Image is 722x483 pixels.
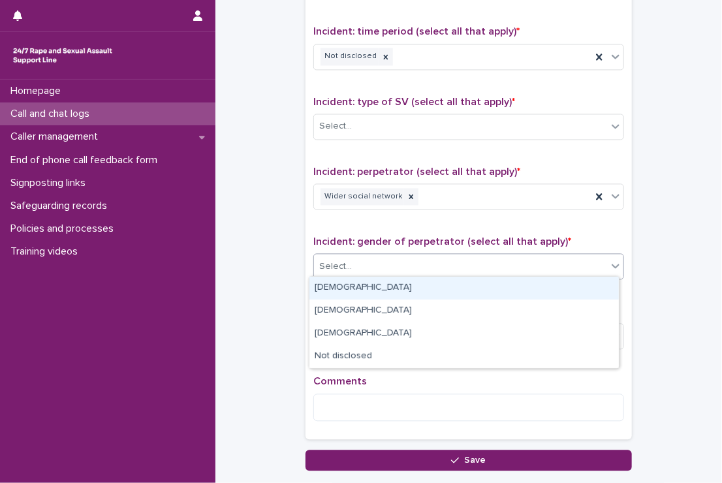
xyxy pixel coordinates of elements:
button: Save [306,450,632,471]
div: Female [309,300,619,322]
div: Not disclosed [321,48,379,66]
span: Save [465,456,486,465]
div: Non-binary [309,322,619,345]
p: Policies and processes [5,223,124,235]
p: Call and chat logs [5,108,100,120]
p: End of phone call feedback form [5,154,168,166]
div: Male [309,277,619,300]
span: Incident: gender of perpetrator (select all that apply) [313,237,571,247]
span: Comments [313,377,367,387]
div: Select... [319,260,352,274]
img: rhQMoQhaT3yELyF149Cw [10,42,115,69]
div: Not disclosed [309,345,619,368]
p: Caller management [5,131,108,143]
div: Wider social network [321,189,404,206]
p: Signposting links [5,177,96,189]
span: Incident: type of SV (select all that apply) [313,97,515,108]
p: Homepage [5,85,71,97]
div: Select... [319,120,352,134]
p: Safeguarding records [5,200,118,212]
span: Incident: time period (select all that apply) [313,27,520,37]
p: Training videos [5,245,88,258]
span: Incident: perpetrator (select all that apply) [313,167,520,178]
